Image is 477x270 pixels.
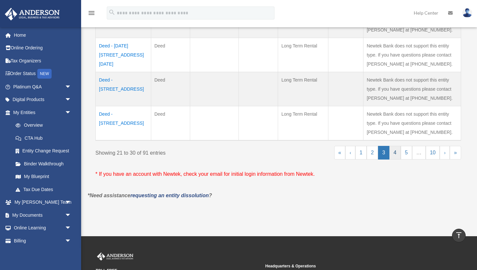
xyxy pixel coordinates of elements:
[462,8,472,18] img: User Pic
[278,38,328,72] td: Long Term Rental
[65,93,78,107] span: arrow_drop_down
[452,229,466,242] a: vertical_align_top
[130,193,209,198] a: requesting an entity dissolution
[65,196,78,209] span: arrow_drop_down
[151,38,190,72] td: Deed
[363,72,461,106] td: Newtek Bank does not support this entity type. If you have questions please contact [PERSON_NAME]...
[96,38,151,72] td: Deed - [DATE][STREET_ADDRESS][DATE]
[65,234,78,248] span: arrow_drop_down
[367,146,378,160] a: 2
[426,146,440,160] a: 10
[95,146,274,158] div: Showing 21 to 30 of 91 entries
[9,183,78,196] a: Tax Due Dates
[5,80,81,93] a: Platinum Q&Aarrow_drop_down
[334,146,346,160] a: First
[5,29,81,42] a: Home
[88,11,95,17] a: menu
[389,146,401,160] a: 4
[88,193,212,198] em: *Need assistance ?
[9,170,78,183] a: My Blueprint
[65,209,78,222] span: arrow_drop_down
[363,38,461,72] td: Newtek Bank does not support this entity type. If you have questions please contact [PERSON_NAME]...
[65,106,78,119] span: arrow_drop_down
[440,146,450,160] a: Next
[450,146,461,160] a: Last
[96,106,151,140] td: Deed - [STREET_ADDRESS]
[5,42,81,55] a: Online Ordering
[9,157,78,170] a: Binder Walkthrough
[412,146,426,160] a: …
[278,106,328,140] td: Long Term Rental
[355,146,367,160] a: 1
[37,69,52,79] div: NEW
[401,146,412,160] a: 5
[363,106,461,140] td: Newtek Bank does not support this entity type. If you have questions please contact [PERSON_NAME]...
[5,222,81,235] a: Online Learningarrow_drop_down
[9,119,75,132] a: Overview
[345,146,355,160] a: Previous
[5,67,81,81] a: Order StatusNEW
[5,234,81,247] a: Billingarrow_drop_down
[151,106,190,140] td: Deed
[5,247,81,260] a: Events Calendar
[151,72,190,106] td: Deed
[5,93,81,106] a: Digital Productsarrow_drop_down
[378,146,389,160] a: 3
[5,54,81,67] a: Tax Organizers
[95,170,461,179] p: * If you have an account with Newtek, check your email for initial login information from Newtek.
[265,263,431,270] small: Headquarters & Operations
[3,8,62,20] img: Anderson Advisors Platinum Portal
[88,9,95,17] i: menu
[65,222,78,235] span: arrow_drop_down
[96,72,151,106] td: Deed - [STREET_ADDRESS]
[5,209,81,222] a: My Documentsarrow_drop_down
[108,9,116,16] i: search
[65,80,78,94] span: arrow_drop_down
[9,132,78,145] a: CTA Hub
[455,231,463,239] i: vertical_align_top
[9,145,78,158] a: Entity Change Request
[5,106,78,119] a: My Entitiesarrow_drop_down
[278,72,328,106] td: Long Term Rental
[96,252,135,261] img: Anderson Advisors Platinum Portal
[5,196,81,209] a: My [PERSON_NAME] Teamarrow_drop_down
